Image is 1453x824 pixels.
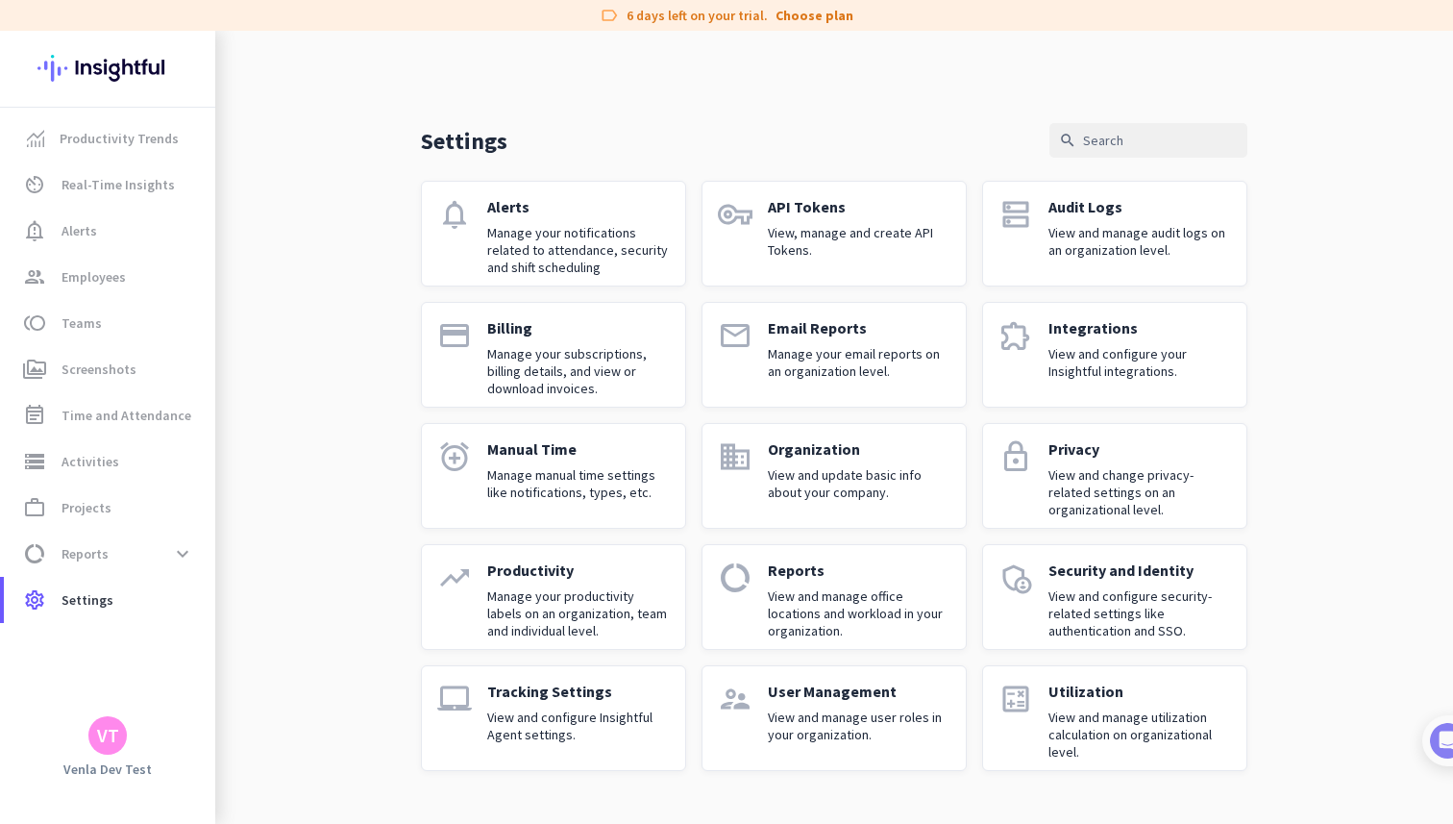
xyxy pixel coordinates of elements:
[36,328,349,359] div: 1Add employees
[23,496,46,519] i: work_outline
[421,544,686,650] a: trending_upProductivityManage your productivity labels on an organization, team and individual le...
[487,682,670,701] p: Tracking Settings
[192,600,288,677] button: Help
[768,682,950,701] p: User Management
[74,462,259,501] button: Add your employees
[998,318,1033,353] i: extension
[1048,561,1231,580] p: Security and Identity
[337,8,372,42] div: Close
[421,423,686,529] a: alarm_addManual TimeManage manual time settings like notifications, types, etc.
[487,345,670,397] p: Manage your subscriptions, billing details, and view or download invoices.
[60,127,179,150] span: Productivity Trends
[768,439,950,459] p: Organization
[702,181,967,287] a: vpn_keyAPI TokensView, manage and create API Tokens.
[68,201,99,232] img: Profile image for Tamara
[487,466,670,501] p: Manage manual time settings like notifications, types, etc.
[421,181,686,287] a: notificationsAlertsManage your notifications related to attendance, security and shift scheduling
[982,302,1247,408] a: extensionIntegrationsView and configure your Insightful integrations.
[718,197,752,232] i: vpn_key
[4,162,215,208] a: av_timerReal-Time Insights
[62,450,119,473] span: Activities
[1048,709,1231,761] p: View and manage utilization calculation on organizational level.
[718,682,752,716] i: supervisor_account
[4,300,215,346] a: tollTeams
[4,438,215,485] a: storageActivities
[768,345,950,380] p: Manage your email reports on an organization level.
[487,439,670,459] p: Manual Time
[768,224,950,259] p: View, manage and create API Tokens.
[111,648,178,662] span: Messages
[23,265,46,288] i: group
[702,302,967,408] a: emailEmail ReportsManage your email reports on an organization level.
[600,6,619,25] i: label
[23,404,46,427] i: event_note
[27,130,44,147] img: menu-item
[776,6,853,25] a: Choose plan
[1059,132,1076,149] i: search
[1048,224,1231,259] p: View and manage audit logs on an organization level.
[702,665,967,771] a: supervisor_accountUser ManagementView and manage user roles in your organization.
[4,577,215,623] a: settingsSettings
[718,318,752,353] i: email
[1049,123,1247,158] input: Search
[4,392,215,438] a: event_noteTime and Attendance
[437,439,472,474] i: alarm_add
[421,302,686,408] a: paymentBillingManage your subscriptions, billing details, and view or download invoices.
[768,561,950,580] p: Reports
[487,587,670,639] p: Manage your productivity labels on an organization, team and individual level.
[23,450,46,473] i: storage
[487,709,670,743] p: View and configure Insightful Agent settings.
[4,531,215,577] a: data_usageReportsexpand_more
[19,253,68,273] p: 4 steps
[1048,197,1231,216] p: Audit Logs
[487,197,670,216] p: Alerts
[718,561,752,595] i: data_usage
[288,600,384,677] button: Tasks
[62,358,136,381] span: Screenshots
[62,542,109,565] span: Reports
[982,544,1247,650] a: admin_panel_settingsSecurity and IdentityView and configure security-related settings like authen...
[487,561,670,580] p: Productivity
[74,554,326,592] div: Initial tracking settings and how to edit them
[437,561,472,595] i: trending_up
[4,254,215,300] a: groupEmployees
[62,265,126,288] span: Employees
[23,588,46,612] i: settings
[62,312,102,335] span: Teams
[4,485,215,531] a: work_outlineProjects
[62,173,175,196] span: Real-Time Insights
[62,588,113,612] span: Settings
[437,682,472,716] i: laptop_mac
[718,439,752,474] i: domain
[107,207,316,226] div: [PERSON_NAME] from Insightful
[23,312,46,335] i: toll
[998,439,1033,474] i: lock
[4,346,215,392] a: perm_mediaScreenshots
[982,423,1247,529] a: lockPrivacyView and change privacy-related settings on an organizational level.
[768,709,950,743] p: View and manage user roles in your organization.
[62,219,97,242] span: Alerts
[487,318,670,337] p: Billing
[982,665,1247,771] a: calculateUtilizationView and manage utilization calculation on organizational level.
[37,31,178,106] img: Insightful logo
[1048,587,1231,639] p: View and configure security-related settings like authentication and SSO.
[487,224,670,276] p: Manage your notifications related to attendance, security and shift scheduling
[74,335,326,354] div: Add employees
[437,318,472,353] i: payment
[982,181,1247,287] a: dnsAudit LogsView and manage audit logs on an organization level.
[96,600,192,677] button: Messages
[768,318,950,337] p: Email Reports
[62,404,191,427] span: Time and Attendance
[27,143,357,189] div: You're just a few steps away from completing the essential app setup
[1048,466,1231,518] p: View and change privacy-related settings on an organizational level.
[27,74,357,143] div: 🎊 Welcome to Insightful! 🎊
[768,466,950,501] p: View and update basic info about your company.
[23,219,46,242] i: notification_important
[1048,318,1231,337] p: Integrations
[702,544,967,650] a: data_usageReportsView and manage office locations and workload in your organization.
[165,537,200,571] button: expand_more
[28,648,67,662] span: Home
[437,197,472,232] i: notifications
[97,726,119,745] div: VT
[23,358,46,381] i: perm_media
